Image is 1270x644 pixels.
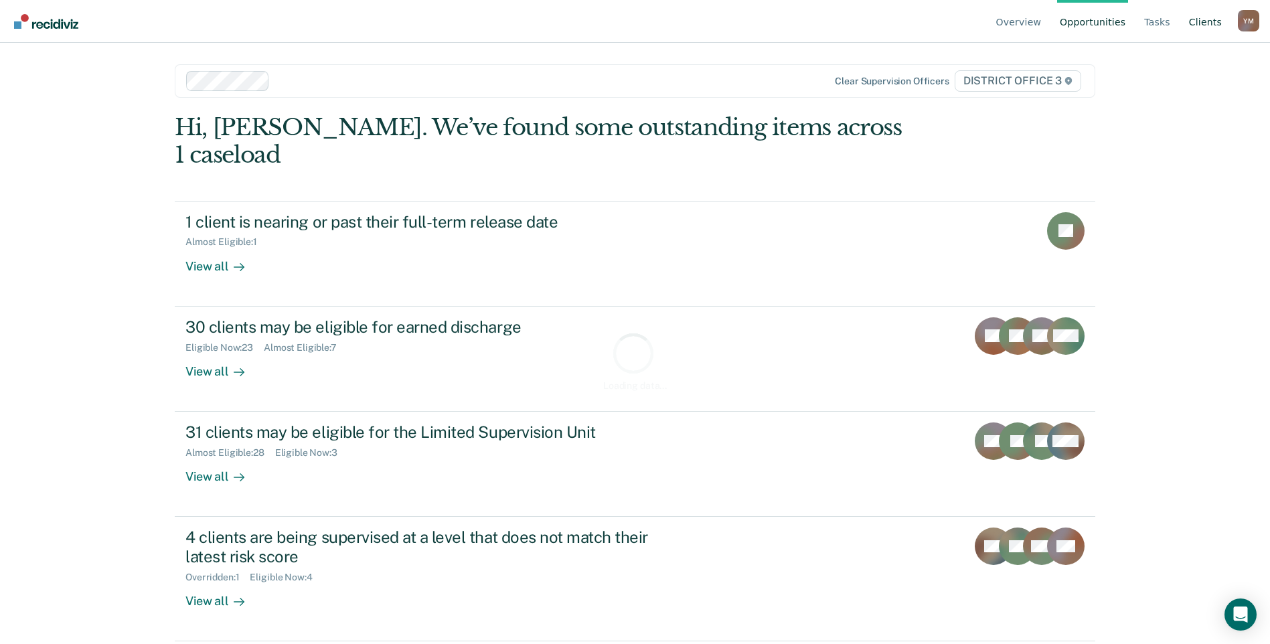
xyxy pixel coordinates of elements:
a: 4 clients are being supervised at a level that does not match their latest risk scoreOverridden:1... [175,517,1095,641]
div: View all [185,353,260,379]
a: 1 client is nearing or past their full-term release dateAlmost Eligible:1View all [175,201,1095,307]
div: 30 clients may be eligible for earned discharge [185,317,655,337]
div: 1 client is nearing or past their full-term release date [185,212,655,232]
div: View all [185,248,260,274]
div: Almost Eligible : 28 [185,447,275,459]
a: 30 clients may be eligible for earned dischargeEligible Now:23Almost Eligible:7View all [175,307,1095,412]
a: 31 clients may be eligible for the Limited Supervision UnitAlmost Eligible:28Eligible Now:3View all [175,412,1095,517]
div: Almost Eligible : 1 [185,236,268,248]
img: Recidiviz [14,14,78,29]
button: Profile dropdown button [1238,10,1259,31]
div: Eligible Now : 23 [185,342,264,353]
div: 31 clients may be eligible for the Limited Supervision Unit [185,422,655,442]
div: 4 clients are being supervised at a level that does not match their latest risk score [185,528,655,566]
div: Clear supervision officers [835,76,949,87]
div: View all [185,459,260,485]
div: Eligible Now : 3 [275,447,348,459]
div: View all [185,583,260,609]
div: Overridden : 1 [185,572,250,583]
div: Almost Eligible : 7 [264,342,347,353]
div: Hi, [PERSON_NAME]. We’ve found some outstanding items across 1 caseload [175,114,911,169]
div: Y M [1238,10,1259,31]
div: Eligible Now : 4 [250,572,323,583]
span: DISTRICT OFFICE 3 [955,70,1081,92]
div: Open Intercom Messenger [1224,598,1257,631]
